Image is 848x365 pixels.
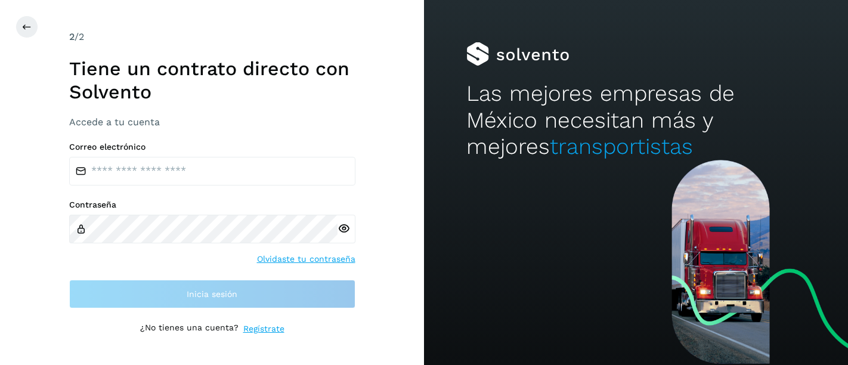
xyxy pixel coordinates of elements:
label: Correo electrónico [69,142,355,152]
span: transportistas [550,134,693,159]
h1: Tiene un contrato directo con Solvento [69,57,355,103]
h2: Las mejores empresas de México necesitan más y mejores [466,81,806,160]
p: ¿No tienes una cuenta? [140,323,239,335]
button: Inicia sesión [69,280,355,308]
span: Inicia sesión [187,290,237,298]
a: Olvidaste tu contraseña [257,253,355,265]
a: Regístrate [243,323,284,335]
label: Contraseña [69,200,355,210]
h3: Accede a tu cuenta [69,116,355,128]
